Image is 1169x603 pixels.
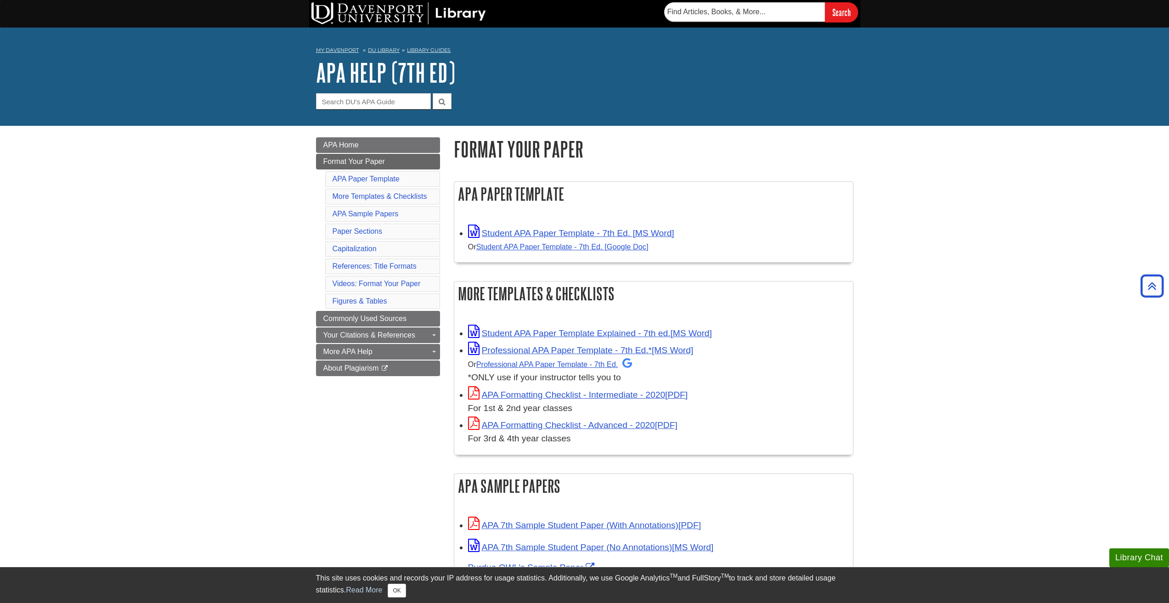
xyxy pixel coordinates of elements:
span: More APA Help [323,348,373,355]
h2: APA Sample Papers [454,474,853,498]
a: APA Help (7th Ed) [316,58,455,87]
a: Link opens in new window [468,420,678,430]
sup: TM [670,573,678,579]
button: Close [388,584,406,597]
input: Search DU's APA Guide [316,93,431,109]
sup: TM [721,573,729,579]
div: For 1st & 2nd year classes [468,402,848,415]
a: Format Your Paper [316,154,440,169]
h2: APA Paper Template [454,182,853,206]
div: This site uses cookies and records your IP address for usage statistics. Additionally, we use Goo... [316,573,853,597]
a: My Davenport [316,46,359,54]
img: DU Library [311,2,486,24]
small: Or [468,360,633,368]
span: About Plagiarism [323,364,379,372]
a: Professional APA Paper Template - 7th Ed. [476,360,633,368]
a: Link opens in new window [468,328,712,338]
h1: Format Your Paper [454,137,853,161]
span: APA Home [323,141,359,149]
a: Link opens in new window [468,228,674,238]
a: References: Title Formats [333,262,417,270]
a: Your Citations & References [316,327,440,343]
a: Commonly Used Sources [316,311,440,327]
small: Or [468,242,649,251]
input: Find Articles, Books, & More... [664,2,825,22]
a: APA Home [316,137,440,153]
a: Link opens in new window [468,520,701,530]
a: Read More [346,586,382,594]
a: Link opens in new window [468,542,714,552]
a: About Plagiarism [316,361,440,376]
a: Capitalization [333,245,377,253]
a: DU Library [368,47,400,53]
span: Your Citations & References [323,331,415,339]
a: Link opens in new window [468,563,597,572]
a: Paper Sections [333,227,383,235]
span: Format Your Paper [323,158,385,165]
a: APA Paper Template [333,175,400,183]
a: More Templates & Checklists [333,192,427,200]
div: For 3rd & 4th year classes [468,432,848,445]
input: Search [825,2,858,22]
form: Searches DU Library's articles, books, and more [664,2,858,22]
a: Videos: Format Your Paper [333,280,421,287]
a: More APA Help [316,344,440,360]
div: *ONLY use if your instructor tells you to [468,357,848,384]
h2: More Templates & Checklists [454,282,853,306]
a: Figures & Tables [333,297,387,305]
div: Guide Page Menu [316,137,440,376]
a: Library Guides [407,47,451,53]
button: Library Chat [1109,548,1169,567]
a: Student APA Paper Template - 7th Ed. [Google Doc] [476,242,649,251]
a: Link opens in new window [468,345,694,355]
nav: breadcrumb [316,44,853,59]
a: Link opens in new window [468,390,688,400]
span: Commonly Used Sources [323,315,407,322]
i: This link opens in a new window [381,366,389,372]
a: APA Sample Papers [333,210,399,218]
a: Back to Top [1137,280,1167,292]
